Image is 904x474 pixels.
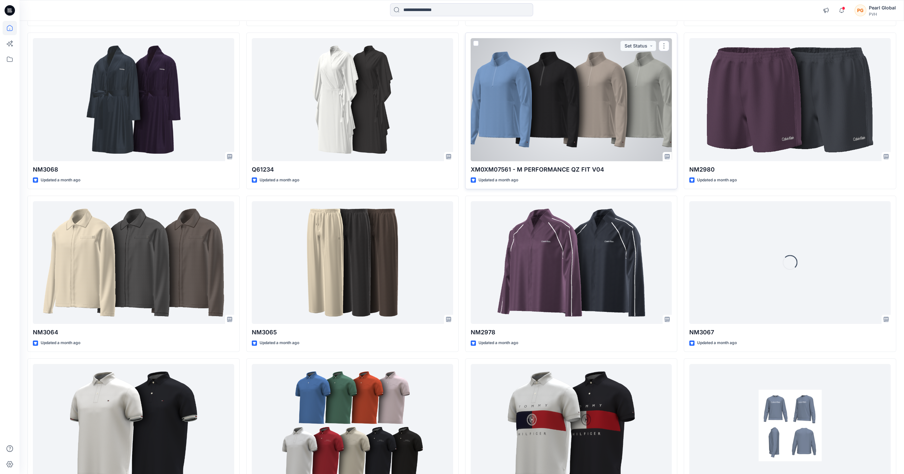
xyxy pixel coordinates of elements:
[260,340,299,346] p: Updated a month ago
[471,38,672,161] a: XM0XM07561 - M PERFORMANCE QZ FIT V04
[479,177,518,184] p: Updated a month ago
[689,38,891,161] a: NM2980
[33,201,234,324] a: NM3064
[252,38,453,161] a: Q61234
[869,4,896,12] div: Pearl Global
[689,328,891,337] p: NM3067
[471,201,672,324] a: NM2978
[252,165,453,174] p: Q61234
[697,340,737,346] p: Updated a month ago
[855,5,866,16] div: PG
[260,177,299,184] p: Updated a month ago
[471,165,672,174] p: XM0XM07561 - M PERFORMANCE QZ FIT V04
[697,177,737,184] p: Updated a month ago
[33,38,234,161] a: NM3068
[689,165,891,174] p: NM2980
[33,328,234,337] p: NM3064
[869,12,896,17] div: PVH
[33,165,234,174] p: NM3068
[479,340,518,346] p: Updated a month ago
[252,328,453,337] p: NM3065
[41,177,80,184] p: Updated a month ago
[41,340,80,346] p: Updated a month ago
[471,328,672,337] p: NM2978
[252,201,453,324] a: NM3065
